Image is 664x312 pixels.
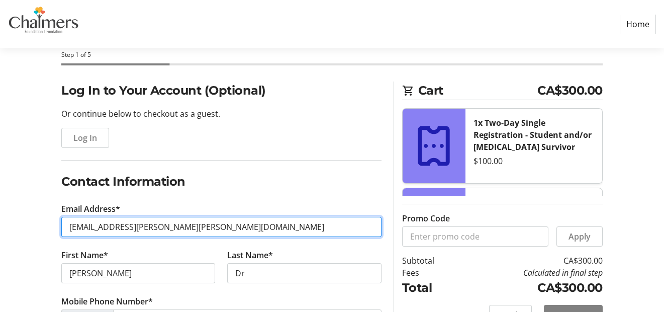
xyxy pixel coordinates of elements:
[61,82,382,100] h2: Log In to Your Account (Optional)
[473,155,594,167] div: $100.00
[460,267,603,279] td: Calculated in final step
[568,230,591,243] span: Apply
[61,108,382,120] p: Or continue below to checkout as a guest.
[61,128,109,148] button: Log In
[460,279,603,297] td: CA$300.00
[402,279,460,297] td: Total
[556,226,603,247] button: Apply
[61,249,108,261] label: First Name*
[418,82,538,100] span: Cart
[460,255,603,267] td: CA$300.00
[8,4,79,44] img: Chalmers Foundation's Logo
[61,203,120,215] label: Email Address*
[402,226,548,247] input: Enter promo code
[473,117,592,152] strong: 1x Two-Day Single Registration - Student and/or [MEDICAL_DATA] Survivor
[402,267,460,279] td: Fees
[537,82,603,100] span: CA$300.00
[227,249,273,261] label: Last Name*
[402,255,460,267] td: Subtotal
[61,173,382,191] h2: Contact Information
[61,295,153,307] label: Mobile Phone Number*
[73,132,97,144] span: Log In
[61,50,603,59] div: Step 1 of 5
[620,15,656,34] a: Home
[402,212,450,224] label: Promo Code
